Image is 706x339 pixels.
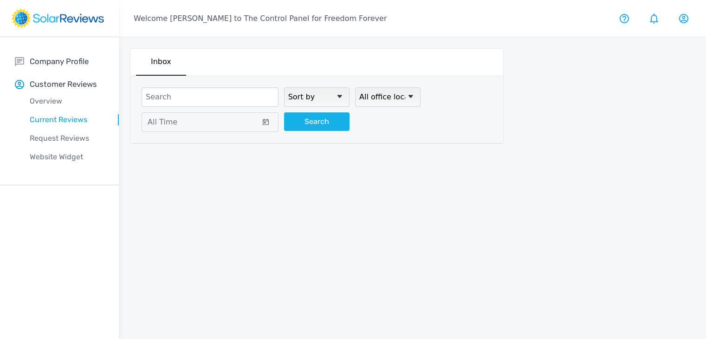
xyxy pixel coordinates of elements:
button: Search [284,112,350,131]
p: Website Widget [15,151,119,163]
span: All Time [148,117,177,126]
p: Overview [15,96,119,107]
button: All Time [142,112,279,132]
a: Request Reviews [15,129,119,148]
p: Welcome [PERSON_NAME] to The Control Panel for Freedom Forever [134,13,387,24]
a: Current Reviews [15,111,119,129]
p: Customer Reviews [30,78,97,90]
input: Search [142,87,279,107]
a: Website Widget [15,148,119,166]
p: Request Reviews [15,133,119,144]
p: Current Reviews [15,114,119,125]
p: Inbox [151,56,171,67]
p: Company Profile [30,56,89,67]
a: Overview [15,92,119,111]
